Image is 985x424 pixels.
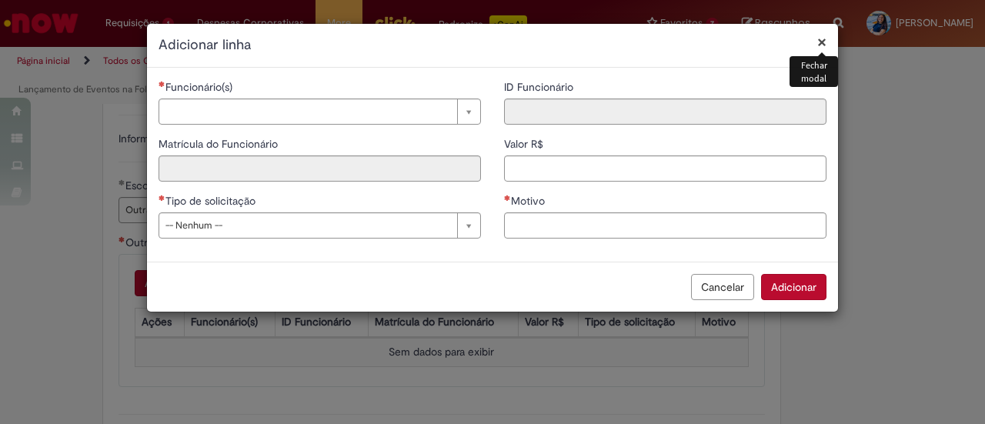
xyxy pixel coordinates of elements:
span: Tipo de solicitação [165,194,259,208]
span: Somente leitura - Matrícula do Funcionário [159,137,281,151]
input: Matrícula do Funcionário [159,155,481,182]
a: Limpar campo Funcionário(s) [159,98,481,125]
div: Fechar modal [790,56,838,87]
span: Somente leitura - ID Funcionário [504,80,576,94]
button: Adicionar [761,274,826,300]
input: Motivo [504,212,826,239]
input: ID Funcionário [504,98,826,125]
span: Motivo [511,194,548,208]
span: -- Nenhum -- [165,213,449,238]
span: Necessários [159,81,165,87]
input: Valor R$ [504,155,826,182]
span: Necessários - Funcionário(s) [165,80,235,94]
span: Necessários [159,195,165,201]
span: Necessários [504,195,511,201]
h2: Adicionar linha [159,35,826,55]
span: Valor R$ [504,137,546,151]
button: Fechar modal [817,34,826,50]
button: Cancelar [691,274,754,300]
